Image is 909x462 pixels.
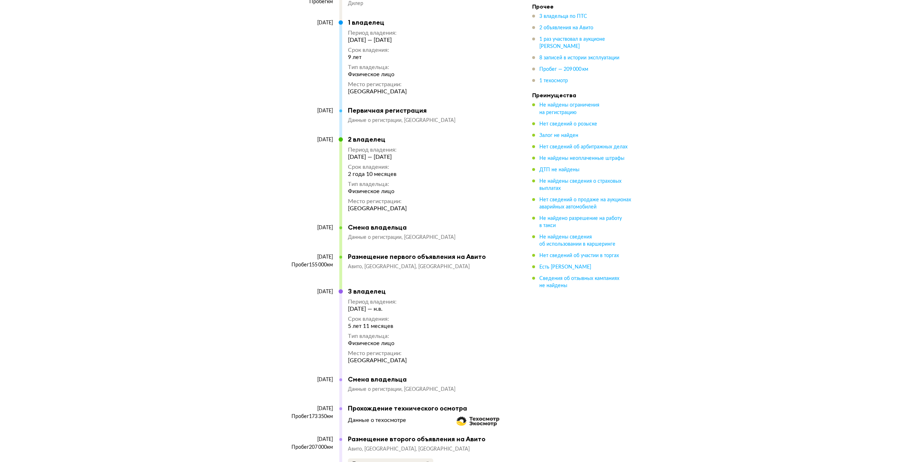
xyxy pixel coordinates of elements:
span: Нет сведений об участии в торгах [539,253,619,258]
div: [DATE] [286,436,333,443]
div: Пробег 173 350 км [286,413,333,420]
span: [GEOGRAPHIC_DATA] [404,387,455,392]
span: Данные о регистрации [348,118,404,123]
div: Первичная регистрация [348,107,504,114]
span: Данные о регистрации [348,387,404,392]
h4: Покажем скрытые недостатки [229,396,365,405]
div: [DATE] [286,225,333,231]
div: Размещение второго объявления на Авито [348,435,504,443]
span: 3 владельца по ПТС [539,14,587,19]
div: Физическое лицо [348,340,407,347]
div: Период владения : [348,298,407,305]
span: Узнать о возможностях [516,247,570,252]
span: [GEOGRAPHIC_DATA] [404,235,455,240]
div: 2 года 10 месяцев [348,171,407,178]
div: Размещение первого объявления на Авито [348,253,504,261]
span: Авито [348,264,364,269]
h4: Найдём уникальную информацию [389,396,525,405]
span: [GEOGRAPHIC_DATA], [GEOGRAPHIC_DATA] [364,447,470,452]
div: Пробег 207 000 км [286,444,333,451]
div: Смена владельца [348,375,504,383]
div: [DATE] [286,137,333,143]
div: [DATE] — [DATE] [348,36,407,44]
input: VIN, госномер, номер кузова [229,159,365,177]
span: 1 техосмотр [539,78,568,83]
div: [DATE] [286,254,333,260]
p: В отчёте будут сведения из десятков источников. Вам не придётся собирать данные по всему интернет... [549,411,686,442]
span: Не найдено разрешение на работу в такси [539,216,622,228]
span: Нет сведений об арбитражных делах [539,144,628,149]
div: [DATE] — [DATE] [348,153,407,161]
div: [GEOGRAPHIC_DATA] [348,357,407,364]
div: [GEOGRAPHIC_DATA] [348,205,407,212]
button: Купить пакет [271,244,310,255]
span: Данные о регистрации [348,235,404,240]
div: [DATE] [286,108,333,114]
p: Подготовили разные предложения — выберите подходящее. [511,232,684,240]
span: Нет сведений о продаже на аукционах аварийных автомобилей [539,197,631,209]
div: 2 владелец [348,136,407,143]
h2: Чем полезна Автотека [229,312,686,325]
div: Пробег 155 000 км [286,262,333,268]
p: У нас есть данные из закрытых баз, которые не найти самостоятельно: например, о пробеге и обслужи... [389,411,525,442]
div: Физическое лицо [348,188,407,195]
div: [DATE] [286,406,333,412]
button: Проверить [364,159,407,177]
span: [GEOGRAPHIC_DATA], [GEOGRAPHIC_DATA] [364,264,470,269]
div: [DATE] — н.в. [348,305,407,313]
a: Помощь [587,9,607,16]
div: Место регистрации : [348,350,407,357]
span: Купить пакет [276,247,306,252]
span: Проверить [371,165,400,171]
span: Залог не найден [539,133,578,138]
div: Период владения : [348,146,407,153]
div: Тип владельца : [348,181,407,188]
div: Тип владельца : [348,333,407,340]
div: 3 владелец [348,287,407,295]
div: Срок владения : [348,46,407,54]
h5: Больше проверок — ниже цена [271,219,410,228]
h5: Автотека для бизнеса [511,219,684,228]
div: 1 владелец [348,19,407,26]
p: Вы сразу поймёте, если автомобиль слишком плох, чтобы тратить на него время. [PERSON_NAME] узнает... [229,411,365,450]
div: Место регистрации : [348,81,407,88]
h1: Проверка истории авто по VIN и госномеру [229,77,519,116]
span: [GEOGRAPHIC_DATA] [404,118,455,123]
span: Не найдены сведения о страховых выплатах [539,178,621,191]
p: У Автотеки самая полная база данных об авто с пробегом. Мы покажем ДТП, залог, ремонты, скрутку п... [229,123,451,151]
button: Узнать о возможностях [511,244,574,255]
div: [DATE] [286,377,333,383]
span: 1 раз участвовал в аукционе [PERSON_NAME] [539,37,605,49]
a: Отчёты [613,9,632,16]
div: Данные о техосмотре [348,417,406,424]
div: 5 лет 11 месяцев [348,323,407,330]
p: Купите пакет отчётов, чтобы сэкономить до 65%. [271,232,410,240]
div: Физическое лицо [348,71,407,78]
span: 8 записей в истории эксплуатации [539,55,619,60]
div: Срок владения : [348,315,407,323]
span: Сведения об отзывных кампаниях не найдены [539,276,619,288]
div: Период владения : [348,29,407,36]
span: ДТП не найдены [539,167,579,172]
span: Не найдены ограничения на регистрацию [539,103,599,115]
span: Не найдены неоплаченные штрафы [539,156,624,161]
span: Пробег — 209 000 км [539,67,588,72]
div: [DATE] [286,289,333,295]
span: Ну‑ка [329,55,341,61]
div: Смена владельца [348,223,504,231]
p: Бесплатно ヽ(♡‿♡)ノ [253,59,322,64]
span: Проверить [384,10,413,16]
div: [EMAIL_ADDRESS][DOMAIN_NAME] [643,9,686,16]
h4: Преимущества [532,92,632,99]
span: Авито [348,447,364,452]
div: Срок владения : [348,163,407,171]
a: Пример отчёта [286,182,328,190]
img: logo [456,417,499,426]
span: Не найдены сведения об использовании в каршеринге [539,234,615,246]
div: 9 лет [348,54,407,61]
div: Тип владельца : [348,64,407,71]
h4: Сэкономим ваши время и нервы [549,396,686,405]
div: Место регистрации : [348,198,407,205]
